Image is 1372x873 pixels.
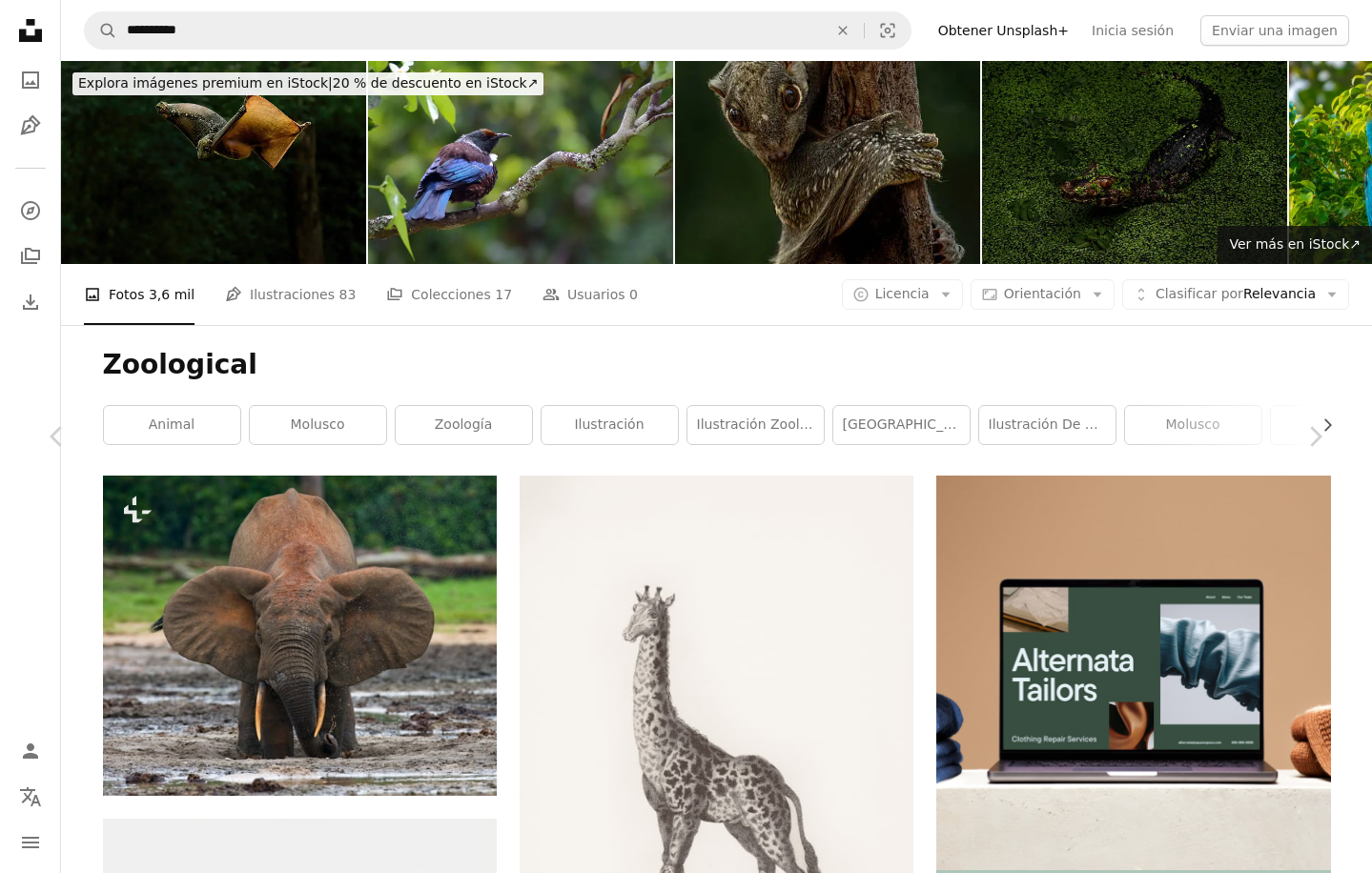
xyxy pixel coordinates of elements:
span: Relevancia [1156,285,1316,304]
a: Ilustraciones 83 [225,264,356,325]
form: Encuentra imágenes en todo el sitio [84,11,911,50]
a: ilustración [542,406,678,444]
span: Orientación [1004,286,1081,301]
button: Buscar en Unsplash [85,12,117,49]
a: Obtener Unsplash+ [927,15,1080,46]
a: [GEOGRAPHIC_DATA] [833,406,970,444]
button: Clasificar porRelevancia [1122,279,1349,310]
a: Colecciones [11,237,50,275]
a: Explorar [11,192,50,230]
span: 17 [495,284,512,305]
a: Historial de descargas [11,283,50,321]
span: Explora imágenes premium en iStock | [78,75,333,91]
button: Enviar una imagen [1200,15,1349,46]
a: Ilustración de libro [979,406,1116,444]
span: Licencia [875,286,930,301]
img: Close-up portrait of Tui - Prosthemadera novaeseelandiae - a famous New Zealand endemic honeyeate... [368,61,673,264]
button: Idioma [11,778,50,816]
a: molusco [250,406,386,444]
button: Borrar [822,12,864,49]
span: 20 % de descuento en iStock ↗ [78,75,538,91]
a: Molusco [1125,406,1261,444]
button: Orientación [971,279,1115,310]
a: Ilustraciones [11,107,50,145]
a: Colecciones 17 [386,264,512,325]
a: Fotos [11,61,50,99]
a: Usuarios 0 [543,264,638,325]
span: Clasificar por [1156,286,1243,301]
a: zoología [396,406,532,444]
img: file-1707885205802-88dd96a21c72image [936,476,1330,869]
img: Caimán enano, Caimán enano curvilíneo [982,61,1287,264]
span: Ver más en iStock ↗ [1229,236,1361,252]
a: Ver más en iStock↗ [1218,226,1372,264]
button: Licencia [842,279,963,310]
a: Un dibujo detallado de una jirafa alta. [520,762,913,780]
button: Menú [11,823,50,862]
span: 0 [629,284,638,305]
img: Sunda flying lemur, Colugo [61,61,366,264]
a: Ilustración zoológica [687,406,824,444]
a: Explora imágenes premium en iStock|20 % de descuento en iStock↗ [61,61,555,107]
button: Búsqueda visual [865,12,911,49]
a: Siguiente [1258,345,1372,528]
img: Sunda Flying Lemur [675,61,980,264]
a: animal [104,406,240,444]
a: Iniciar sesión / Registrarse [11,732,50,770]
a: Inicia sesión [1080,15,1185,46]
span: 83 [338,284,356,305]
a: Elefante de bosque bebiendo agua de una fuente de agua. República Centroafricana. República del C... [103,627,497,644]
img: Elefante de bosque bebiendo agua de una fuente de agua. República Centroafricana. República del C... [103,476,497,796]
h1: Zoological [103,348,1331,382]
